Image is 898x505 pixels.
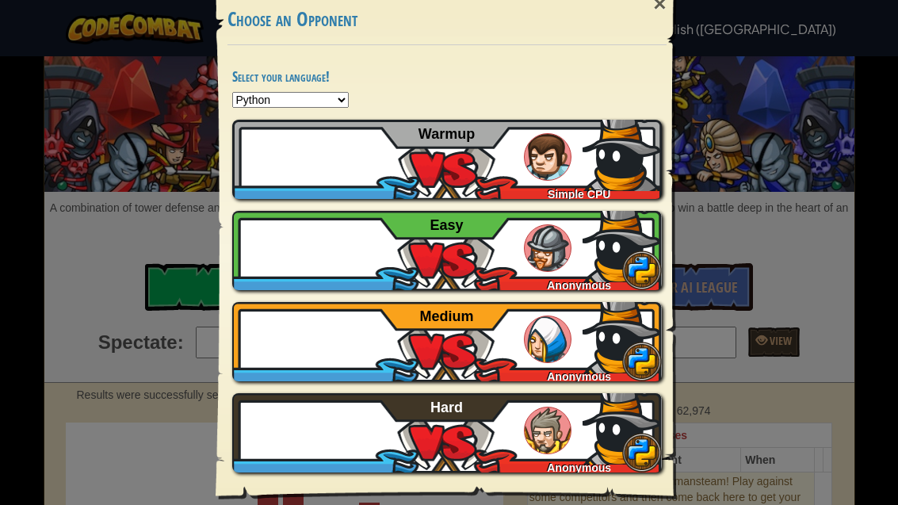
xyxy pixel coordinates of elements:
[232,69,662,84] h4: Select your language!
[430,217,464,233] span: Easy
[227,9,667,30] h3: Choose an Opponent
[524,407,571,454] img: humans_ladder_hard.png
[232,302,662,381] a: Anonymous
[232,120,662,199] a: Simple CPU
[420,308,474,324] span: Medium
[232,393,662,472] a: Anonymous
[548,188,610,201] span: Simple CPU
[583,203,662,282] img: CfqfL6txSWB4AAAAABJRU5ErkJggg==
[524,224,571,272] img: humans_ladder_easy.png
[418,126,475,142] span: Warmup
[547,461,611,474] span: Anonymous
[583,112,662,191] img: CfqfL6txSWB4AAAAABJRU5ErkJggg==
[524,133,571,181] img: humans_ladder_tutorial.png
[583,385,662,465] img: CfqfL6txSWB4AAAAABJRU5ErkJggg==
[547,370,611,383] span: Anonymous
[524,316,571,363] img: humans_ladder_medium.png
[430,400,463,415] span: Hard
[547,279,611,292] span: Anonymous
[583,294,662,373] img: CfqfL6txSWB4AAAAABJRU5ErkJggg==
[232,211,662,290] a: Anonymous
